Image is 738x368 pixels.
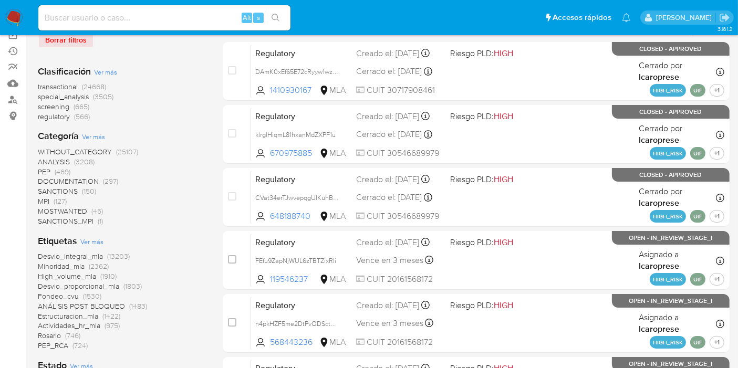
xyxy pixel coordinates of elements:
a: Notificaciones [622,13,631,22]
span: Alt [243,13,251,23]
span: s [257,13,260,23]
button: search-icon [265,10,286,25]
span: Accesos rápidos [553,12,611,23]
a: Salir [719,12,730,23]
span: 3.161.2 [718,25,733,33]
p: ludmila.lanatti@mercadolibre.com [656,13,715,23]
input: Buscar usuario o caso... [38,11,290,25]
